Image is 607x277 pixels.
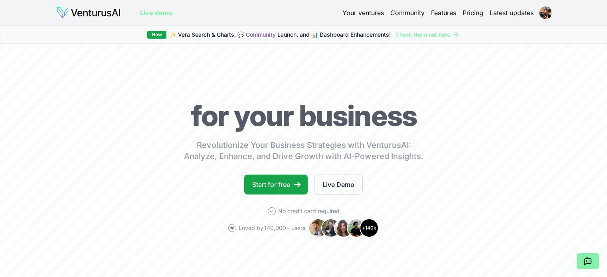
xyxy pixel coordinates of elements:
[56,6,121,19] img: logo
[463,8,483,18] a: Pricing
[395,31,460,39] a: Check them out here
[490,8,534,18] a: Latest updates
[147,31,166,39] div: New
[246,31,276,38] a: Community
[342,8,384,18] a: Your ventures
[170,31,391,39] span: ✨ Vera Search & Charts, 💬 Launch, and 📊 Dashboard Enhancements!
[308,218,328,238] img: Avatar 1
[244,175,308,194] a: Start for free
[431,8,456,18] a: Features
[321,218,340,238] img: Avatar 2
[390,8,425,18] a: Community
[140,8,173,18] a: Live demo
[334,218,353,238] img: Avatar 3
[314,175,363,194] a: Live Demo
[539,6,552,19] img: ACg8ocKFOL7llkB42NmOhM06GenbwyIrwzn8akAdf4BCdlto3bEC8yeu=s96-c
[347,218,366,238] img: Avatar 4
